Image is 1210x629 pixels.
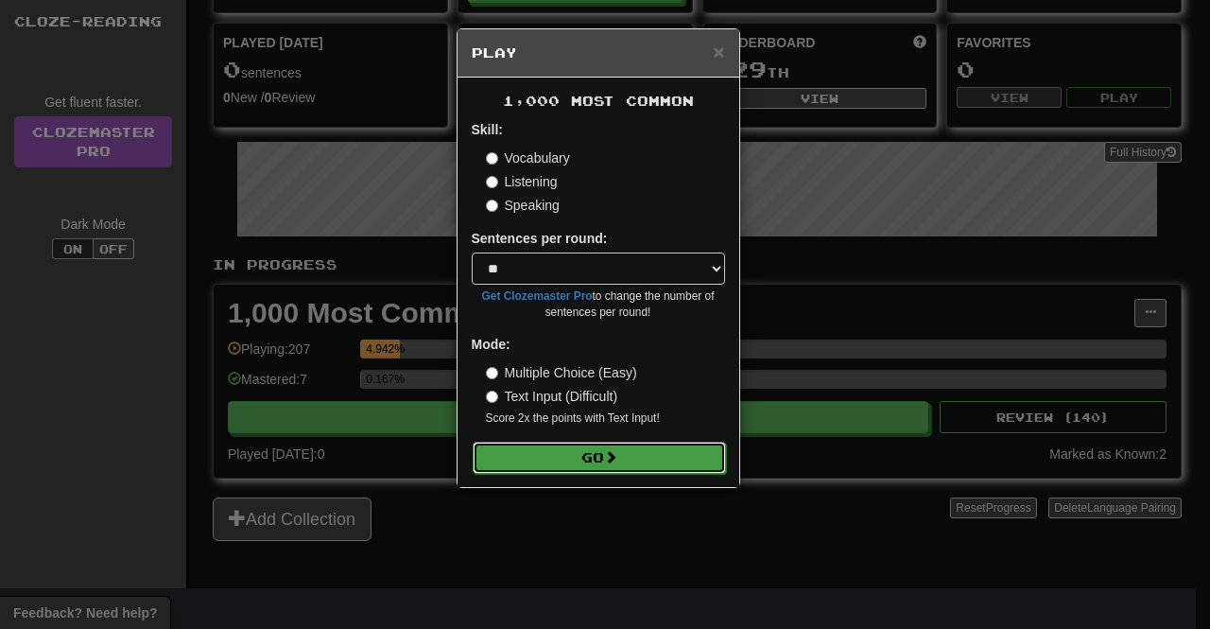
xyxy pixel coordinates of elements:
[482,289,593,303] a: Get Clozemaster Pro
[472,44,725,62] h5: Play
[472,288,725,321] small: to change the number of sentences per round!
[713,41,724,62] span: ×
[472,337,510,352] strong: Mode:
[486,176,498,188] input: Listening
[486,367,498,379] input: Multiple Choice (Easy)
[472,229,608,248] label: Sentences per round:
[486,411,725,427] small: Score 2x the points with Text Input !
[486,196,560,215] label: Speaking
[503,93,694,109] span: 1,000 Most Common
[473,442,726,474] button: Go
[486,363,637,382] label: Multiple Choice (Easy)
[713,42,724,61] button: Close
[486,387,618,406] label: Text Input (Difficult)
[472,122,503,137] strong: Skill:
[486,200,498,212] input: Speaking
[486,391,498,403] input: Text Input (Difficult)
[486,172,558,191] label: Listening
[486,149,570,167] label: Vocabulary
[486,152,498,165] input: Vocabulary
